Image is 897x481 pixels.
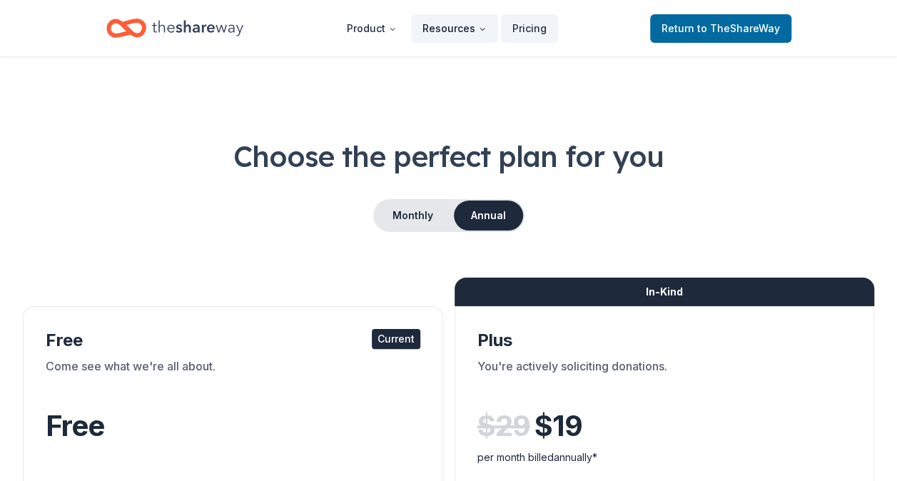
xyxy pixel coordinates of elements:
[46,329,420,352] div: Free
[477,449,852,466] div: per month billed annually*
[23,136,874,176] h1: Choose the perfect plan for you
[335,11,558,45] nav: Main
[335,14,408,43] button: Product
[662,20,780,37] span: Return
[375,201,451,231] button: Monthly
[501,14,558,43] a: Pricing
[106,11,243,45] a: Home
[455,278,875,306] div: In-Kind
[534,406,582,446] span: $ 19
[46,358,420,398] div: Come see what we're all about.
[372,329,420,349] div: Current
[411,14,498,43] button: Resources
[454,201,523,231] button: Annual
[650,14,791,43] a: Returnto TheShareWay
[477,358,852,398] div: You're actively soliciting donations.
[477,329,852,352] div: Plus
[46,408,104,443] span: Free
[697,22,780,34] span: to TheShareWay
